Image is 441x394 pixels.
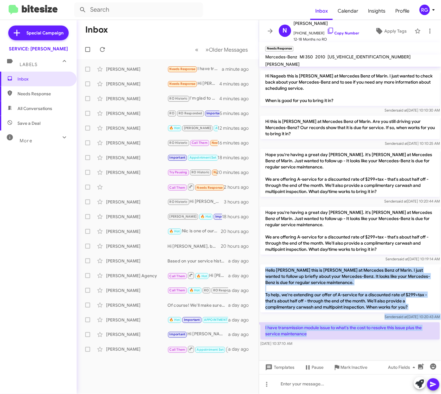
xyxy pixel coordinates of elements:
span: Sender [DATE] 10:10:30 AM [385,108,440,112]
div: 16 minutes ago [218,140,254,146]
div: That's wonderful! Thank you so much [PERSON_NAME] for making this look seamless. [167,154,218,161]
span: Mark Inactive [341,362,368,373]
span: Labels [20,62,37,67]
span: RO Responded [213,288,237,292]
span: 12-18 Months no RO [293,36,359,42]
span: 🔥 Hot [201,215,211,219]
p: Hope you're having a great day [PERSON_NAME]. it's [PERSON_NAME] at Mercedes Benz of Marin. Just ... [260,207,440,255]
div: I have transmission module issue to what's the cost to resolve this issue plus the service mainte... [167,65,222,73]
small: Needs Response [265,46,293,52]
span: [DATE] 10:37:10 AM [260,341,292,346]
span: » [205,46,209,53]
p: Hope you're having a great day [PERSON_NAME]. it's [PERSON_NAME] at Mercedes Benz of Marin. Just ... [260,149,440,197]
div: 5 minutes ago [220,110,254,116]
span: Mercedes-Benz [265,54,297,60]
span: Needs Response [212,141,238,145]
div: 18 minutes ago [218,155,254,161]
span: RO Historic [228,348,246,352]
span: said at [397,257,408,261]
div: Inbound Call [167,183,224,191]
a: Copy Number [327,31,359,35]
span: Ml 350 [300,54,313,60]
span: RO Historic [170,141,188,145]
button: Pause [299,362,328,373]
div: [PERSON_NAME] Agency [106,273,167,279]
a: Special Campaign [8,26,69,40]
button: RG [414,5,434,15]
span: Call Them [170,274,186,278]
a: Profile [390,2,414,20]
div: Nic is one of our advisors and he has been with Mercedes for years. Can I make an appointment for... [167,228,221,235]
span: Needs Response [197,186,223,190]
div: 20 hours ago [221,228,254,234]
div: a day ago [228,346,254,353]
button: Next [202,43,251,56]
div: [PERSON_NAME] [106,110,167,116]
div: 2 hours ago [224,184,254,190]
span: More [20,138,32,144]
span: « [195,46,198,53]
span: [US_VEHICLE_IDENTIFICATION_NUMBER] [328,54,411,60]
input: Search [74,2,203,17]
span: Important [170,333,186,337]
div: a day ago [228,273,254,279]
span: 2010 [315,54,325,60]
span: RO Historic [170,97,188,100]
span: Important [184,318,200,322]
div: [PERSON_NAME] [106,317,167,323]
span: said at [396,199,407,203]
span: RO Historic [191,170,209,174]
div: Hi [PERSON_NAME], yes, I am very satisfied with MBZ of [PERSON_NAME]. [PERSON_NAME] was attentive... [167,80,219,87]
div: [PERSON_NAME] [106,140,167,146]
div: [PERSON_NAME] [106,155,167,161]
div: 20 minutes ago [217,169,254,175]
span: Save a Deal [17,120,40,126]
a: Insights [363,2,390,20]
div: a minute ago [222,66,254,72]
span: [PERSON_NAME] [184,126,211,130]
span: Inbox [17,76,70,82]
span: 🔥 Hot [170,229,180,233]
div: [PERSON_NAME] [106,228,167,234]
h1: Inbox [85,25,108,35]
div: [PERSON_NAME] [106,214,167,220]
div: SERVICE: [PERSON_NAME] [9,46,68,52]
span: Important [215,215,231,219]
div: a day ago [228,317,254,323]
span: Needs Response [170,67,196,71]
div: That's wonderful to hear! Thank you for your loyalty. If you need assistance with maintenance or ... [167,110,220,117]
div: Inbound Call [167,345,228,353]
span: 🔥 Hot [197,274,207,278]
div: [PERSON_NAME] [106,302,167,308]
span: Sender [DATE] 10:20:44 AM [384,199,440,203]
div: Hi [PERSON_NAME], OEM oil and filter change, full comprehensive inspection, top off all fluids, r... [167,331,228,338]
span: 🔥 Hot [170,318,180,322]
div: 4 minutes ago [219,81,254,87]
span: Inbox [310,2,333,20]
span: Call Them [170,186,186,190]
span: Apply Tags [384,26,407,37]
span: Call Them [170,348,186,352]
p: I have transmission module issue to what's the cost to resolve this issue plus the service mainte... [260,322,440,340]
div: [PERSON_NAME] [106,169,167,175]
div: The service itself was fine. I think the check in and check out process could be better [167,124,218,132]
span: [PERSON_NAME] [170,215,197,219]
p: Hi this is [PERSON_NAME] at Mercedes Benz of Marin. Are you still driving your Mercedes-Benz? Our... [260,116,440,139]
span: Appointment Set [197,348,224,352]
span: said at [397,314,407,319]
span: Sender [DATE] 10:20:43 AM [385,314,440,319]
span: Sender [DATE] 10:19:14 AM [385,257,440,261]
div: Thx. I rescheduled to [DATE]. [167,287,228,294]
div: Hi [PERSON_NAME], thanks for your note. The service indicator in the car will appear every 12 mon... [167,198,224,205]
button: Apply Tags [370,26,412,37]
a: Calendar [333,2,363,20]
button: Mark Inactive [328,362,373,373]
div: a day ago [228,258,254,264]
div: 4 minutes ago [219,96,254,102]
div: [PERSON_NAME] [106,346,167,353]
button: Previous [191,43,202,56]
div: [PERSON_NAME] [106,287,167,294]
div: I got my car serviced elsewhere. Thanks for checking! [167,316,228,323]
